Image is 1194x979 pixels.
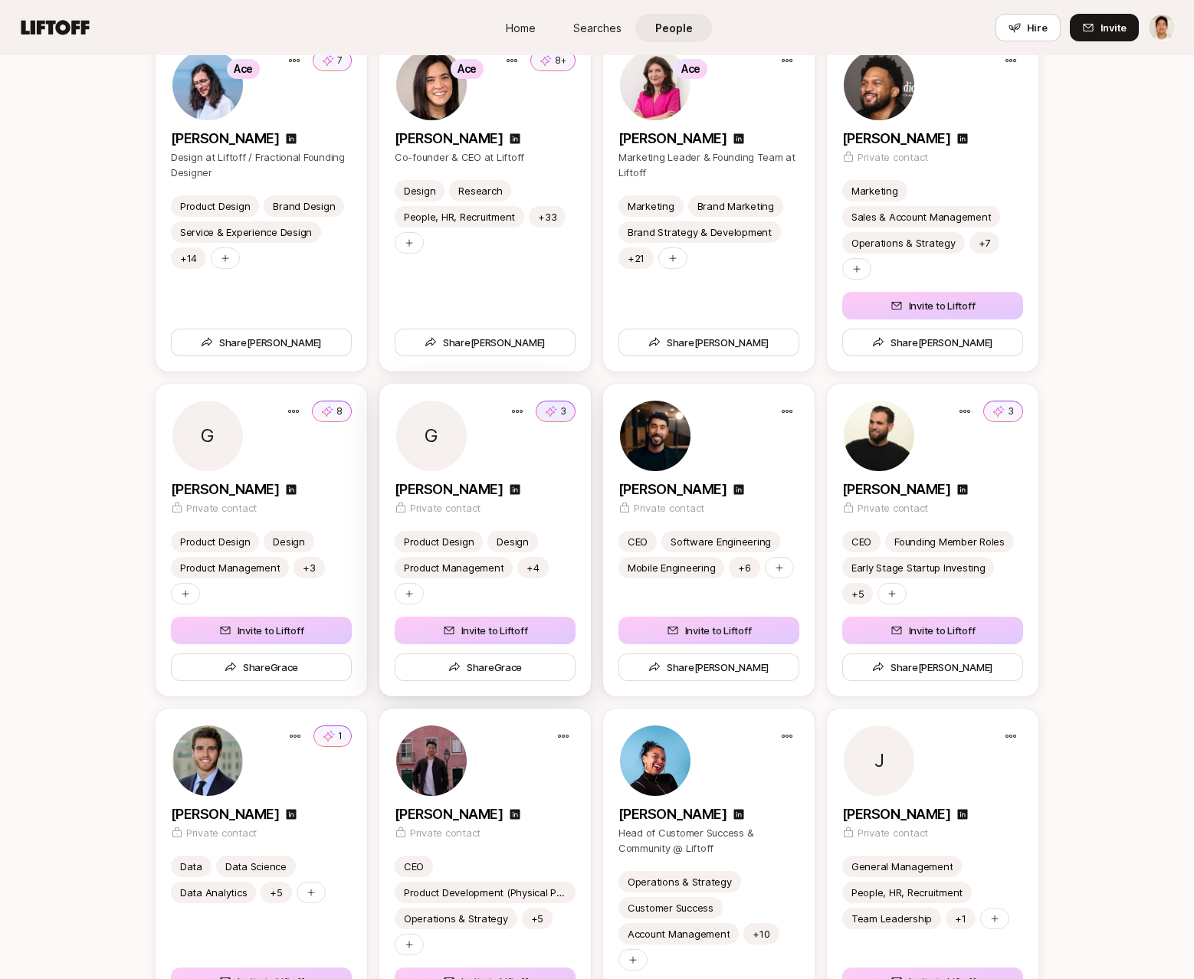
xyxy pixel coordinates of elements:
[171,617,352,644] button: Invite to Liftoff
[313,50,352,71] button: 7
[842,479,950,500] p: [PERSON_NAME]
[996,14,1061,41] button: Hire
[655,20,693,36] span: People
[379,384,591,696] a: G3[PERSON_NAME]Private contactProduct DesignDesignProduct Management+4Invite to LiftoffShareGrace
[171,149,352,180] p: Design at Liftoff / Fractional Founding Designer
[620,725,690,796] img: 678d0f93_288a_41d9_ba69_5248bbad746e.jpg
[858,149,928,165] p: Private contact
[201,427,215,445] p: G
[671,534,771,549] p: Software Engineering
[171,653,352,681] button: ShareGrace
[681,60,700,78] p: Ace
[844,50,914,120] img: 2f570fa3_b0e0_4869_8ff4_35755c8e05c1.jpg
[526,560,539,575] div: +4
[404,911,508,926] p: Operations & Strategy
[404,534,474,549] p: Product Design
[851,586,864,601] p: +5
[404,859,424,874] p: CEO
[628,224,772,240] p: Brand Strategy & Development
[842,653,1023,681] button: Share[PERSON_NAME]
[379,33,591,372] a: Ace8+[PERSON_NAME]Co-founder & CEO at LiftoffDesignResearchPeople, HR, Recruitment+33Share[PERSON...
[404,209,515,224] p: People, HR, Recruitment
[201,335,322,350] span: Share [PERSON_NAME]
[1149,15,1175,41] img: Jeremy Chen
[635,14,712,42] a: People
[172,725,243,796] img: a8e9cede_195d_42e4_a834_2bad0e7dd550.jpg
[404,183,435,198] p: Design
[858,825,928,840] p: Private contact
[172,50,243,120] img: 3b21b1e9_db0a_4655_a67f_ab9b1489a185.jpg
[497,534,528,549] p: Design
[842,617,1023,644] button: Invite to Liftoff
[858,500,928,516] p: Private contact
[851,911,932,926] p: Team Leadership
[618,825,799,856] p: Head of Customer Success & Community @ Liftoff
[618,653,799,681] button: Share[PERSON_NAME]
[482,14,559,42] a: Home
[618,329,799,356] button: Share[PERSON_NAME]
[842,329,1023,356] button: Share[PERSON_NAME]
[225,660,298,675] span: Share Grace
[531,911,543,926] p: +5
[180,560,280,575] p: Product Management
[628,874,732,889] p: Operations & Strategy
[851,183,898,198] p: Marketing
[180,198,250,214] div: Product Design
[894,534,1005,549] div: Founding Member Roles
[753,926,769,941] p: +10
[396,50,467,120] img: 71d7b91d_d7cb_43b4_a7ea_a9b2f2cc6e03.jpg
[851,885,963,900] p: People, HR, Recruitment
[395,617,576,644] button: Invite to Liftoff
[872,660,993,675] span: Share [PERSON_NAME]
[634,500,704,516] p: Private contact
[648,660,769,675] span: Share [PERSON_NAME]
[395,479,503,500] p: [PERSON_NAME]
[827,384,1038,696] a: 3[PERSON_NAME]Private contactCEOFounding Member RolesEarly Stage Startup Investing+5Invite to Lif...
[738,560,750,575] p: +6
[270,885,282,900] div: +5
[618,479,727,500] p: [PERSON_NAME]
[273,534,304,549] div: Design
[225,859,287,874] p: Data Science
[425,427,438,445] p: G
[628,534,648,549] p: CEO
[425,335,546,350] span: Share [PERSON_NAME]
[603,33,815,372] a: Ace[PERSON_NAME]Marketing Leader & Founding Team at LiftoffMarketingBrand MarketingBrand Strategy...
[395,804,503,825] p: [PERSON_NAME]
[851,209,991,224] div: Sales & Account Management
[180,224,312,240] p: Service & Experience Design
[395,128,503,149] p: [PERSON_NAME]
[851,235,956,250] p: Operations & Strategy
[983,401,1023,422] button: 3
[458,60,477,78] p: Ace
[628,926,730,941] div: Account Management
[530,50,576,71] button: 8+
[338,729,343,743] p: 1
[313,725,352,747] button: 1
[618,617,799,644] button: Invite to Liftoff
[851,859,953,874] p: General Management
[1148,14,1176,41] button: Jeremy Chen
[620,50,690,120] img: 9e09e871_5697_442b_ae6e_b16e3f6458f8.jpg
[303,560,315,575] div: +3
[872,335,993,350] span: Share [PERSON_NAME]
[618,149,799,180] p: Marketing Leader & Founding Team at Liftoff
[560,404,566,418] p: 3
[180,250,197,266] p: +14
[404,885,566,900] p: Product Development (Physical Product)
[171,804,279,825] p: [PERSON_NAME]
[648,335,769,350] span: Share [PERSON_NAME]
[273,198,335,214] p: Brand Design
[538,209,556,224] p: +33
[844,401,914,471] img: 6fdd9e5a_34aa_48d9_af9e_c9cd23a47cda.jpg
